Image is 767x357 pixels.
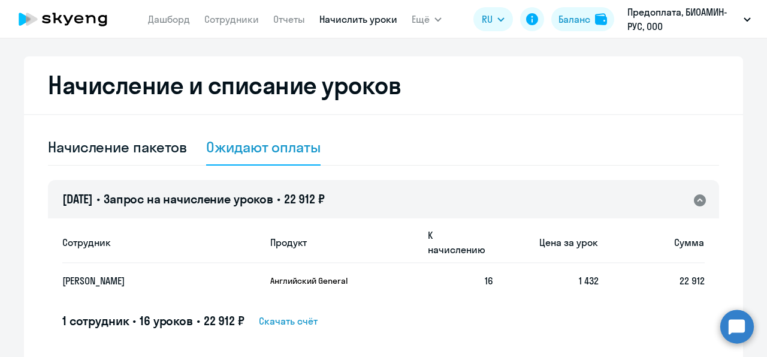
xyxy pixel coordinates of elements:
button: Балансbalance [551,7,614,31]
p: [PERSON_NAME] [62,274,237,287]
span: 16 уроков [140,313,193,328]
a: Начислить уроки [319,13,397,25]
span: • [277,191,280,206]
span: [DATE] [62,191,93,206]
p: Предоплата, БИОАМИН-РУС, ООО [627,5,739,34]
button: Предоплата, БИОАМИН-РУС, ООО [621,5,757,34]
div: Начисление пакетов [48,137,187,157]
span: 22 912 [680,275,705,287]
span: Скачать счёт [259,314,318,328]
button: Ещё [412,7,442,31]
th: Цена за урок [493,221,599,263]
th: К начислению [418,221,493,263]
button: RU [473,7,513,31]
span: • [197,313,200,328]
span: 22 912 ₽ [284,191,325,206]
span: 1 432 [579,275,599,287]
th: Сотрудник [62,221,261,263]
th: Продукт [261,221,418,263]
div: Ожидают оплаты [206,137,321,157]
span: Ещё [412,12,430,26]
span: 1 сотрудник [62,313,129,328]
span: Запрос на начисление уроков [104,191,273,206]
th: Сумма [599,221,705,263]
span: RU [482,12,493,26]
a: Сотрудники [204,13,259,25]
span: • [132,313,136,328]
h2: Начисление и списание уроков [48,71,719,100]
span: • [96,191,100,206]
span: 22 912 ₽ [204,313,244,328]
a: Дашборд [148,13,190,25]
img: balance [595,13,607,25]
div: Баланс [558,12,590,26]
p: Английский General [270,275,360,286]
span: 16 [485,275,493,287]
a: Отчеты [273,13,305,25]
